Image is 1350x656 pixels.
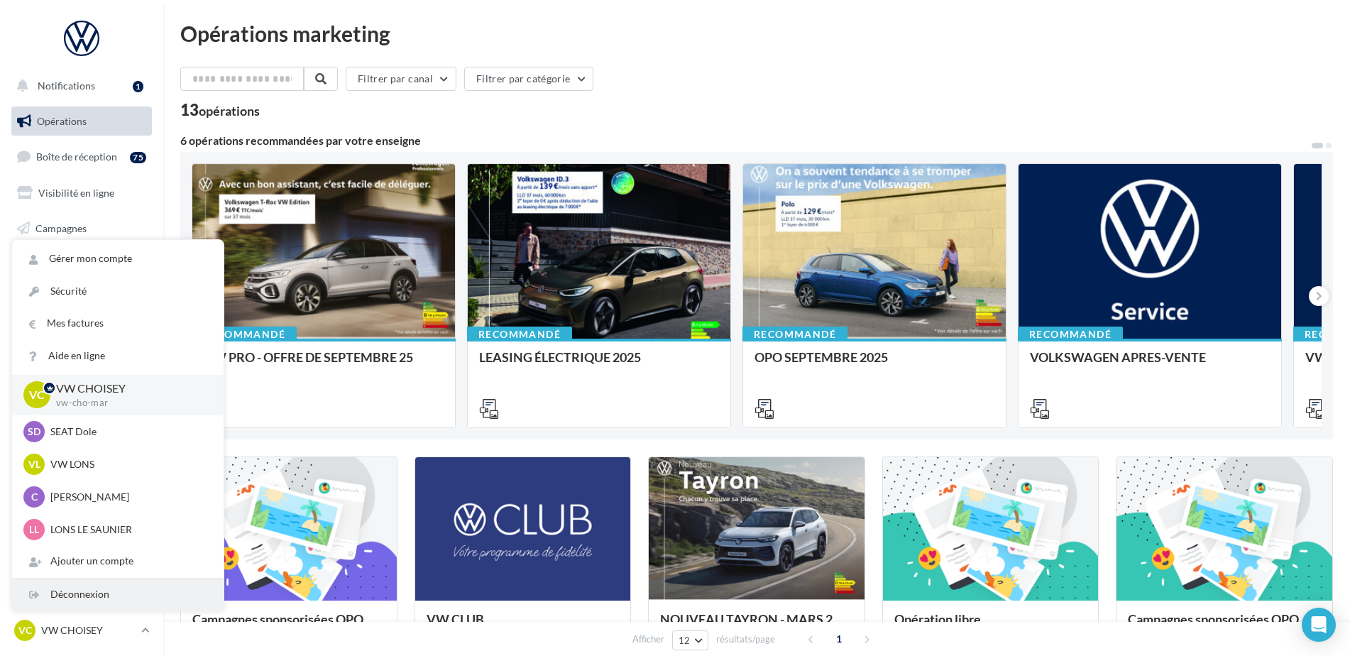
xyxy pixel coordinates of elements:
[12,307,224,339] a: Mes factures
[35,222,87,234] span: Campagnes
[672,630,708,650] button: 12
[9,141,155,172] a: Boîte de réception75
[50,523,207,537] p: LONS LE SAUNIER
[12,243,224,275] a: Gérer mon compte
[38,80,95,92] span: Notifications
[18,623,32,638] span: VC
[199,104,260,117] div: opérations
[828,628,850,650] span: 1
[9,354,155,396] a: PLV et print personnalisable
[180,102,260,118] div: 13
[9,214,155,244] a: Campagnes
[9,106,155,136] a: Opérations
[9,71,149,101] button: Notifications 1
[12,579,224,611] div: Déconnexion
[41,623,136,638] p: VW CHOISEY
[754,350,994,378] div: OPO SEPTEMBRE 2025
[28,425,40,439] span: SD
[346,67,456,91] button: Filtrer par canal
[632,633,664,646] span: Afficher
[31,490,38,504] span: C
[9,284,155,314] a: Médiathèque
[679,635,691,646] span: 12
[38,187,114,199] span: Visibilité en ligne
[180,135,1310,146] div: 6 opérations recommandées par votre enseigne
[50,457,207,471] p: VW LONS
[180,23,1333,44] div: Opérations marketing
[37,115,87,127] span: Opérations
[9,319,155,349] a: Calendrier
[204,350,444,378] div: VW PRO - OFFRE DE SEPTEMBRE 25
[464,67,593,91] button: Filtrer par catégorie
[660,612,853,640] div: NOUVEAU TAYRON - MARS 2025
[1018,327,1123,342] div: Recommandé
[467,327,572,342] div: Recommandé
[427,612,620,640] div: VW CLUB
[28,457,40,471] span: VL
[29,523,39,537] span: LL
[130,152,146,163] div: 75
[56,381,201,397] p: VW CHOISEY
[12,340,224,372] a: Aide en ligne
[29,387,45,403] span: VC
[894,612,1087,640] div: Opération libre
[12,275,224,307] a: Sécurité
[192,612,385,640] div: Campagnes sponsorisées OPO Septembre
[1302,608,1336,642] div: Open Intercom Messenger
[11,617,152,644] a: VC VW CHOISEY
[56,397,201,410] p: vw-cho-mar
[1030,350,1270,378] div: VOLKSWAGEN APRES-VENTE
[133,81,143,92] div: 1
[192,327,297,342] div: Recommandé
[1128,612,1321,640] div: Campagnes sponsorisées OPO
[36,151,117,163] span: Boîte de réception
[12,545,224,577] div: Ajouter un compte
[716,633,775,646] span: résultats/page
[50,425,207,439] p: SEAT Dole
[50,490,207,504] p: [PERSON_NAME]
[9,402,155,444] a: Campagnes DataOnDemand
[9,248,155,278] a: Contacts
[742,327,847,342] div: Recommandé
[479,350,719,378] div: LEASING ÉLECTRIQUE 2025
[9,178,155,208] a: Visibilité en ligne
